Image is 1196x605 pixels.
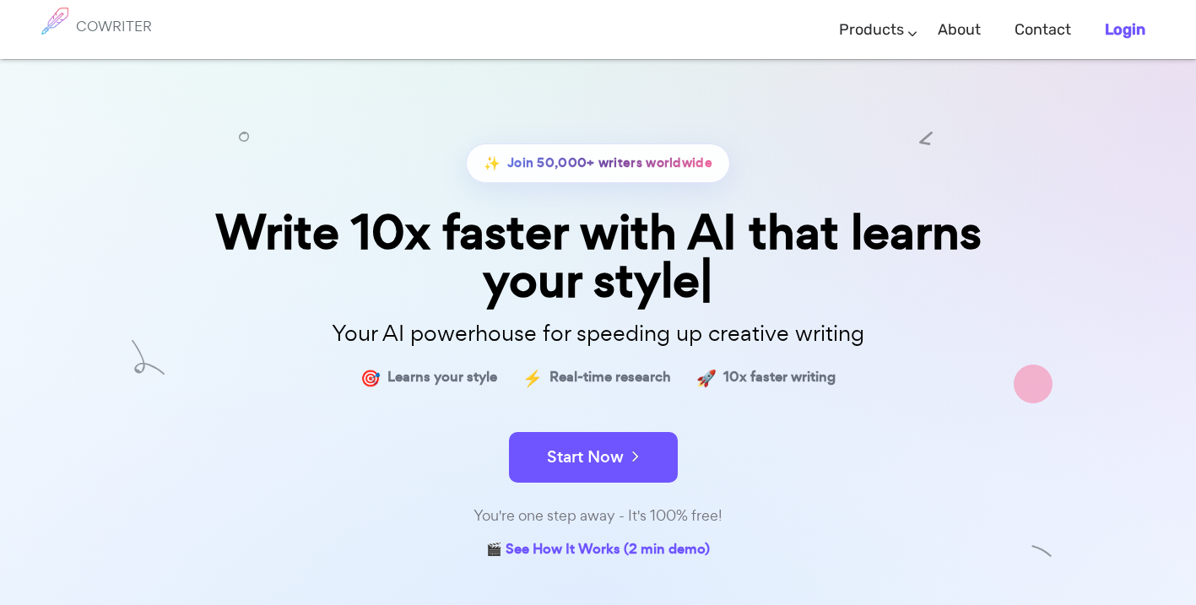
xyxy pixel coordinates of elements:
img: shape [1014,365,1053,403]
button: Start Now [509,432,678,483]
span: Learns your style [387,365,497,390]
a: 🎬 See How It Works (2 min demo) [486,537,710,564]
h6: COWRITER [76,19,152,34]
a: About [938,5,981,55]
a: Products [839,5,904,55]
span: ⚡ [522,365,543,390]
span: Join 50,000+ writers worldwide [507,151,712,176]
span: Real-time research [549,365,671,390]
div: Write 10x faster with AI that learns your style [176,208,1020,305]
a: Login [1105,5,1145,55]
span: 🚀 [696,365,717,390]
span: ✨ [484,151,501,176]
img: shape [1031,541,1053,562]
p: Your AI powerhouse for speeding up creative writing [176,316,1020,352]
img: shape [132,340,165,375]
span: 10x faster writing [723,365,836,390]
b: Login [1105,20,1145,39]
a: Contact [1015,5,1071,55]
div: You're one step away - It's 100% free! [176,504,1020,528]
span: 🎯 [360,365,381,390]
